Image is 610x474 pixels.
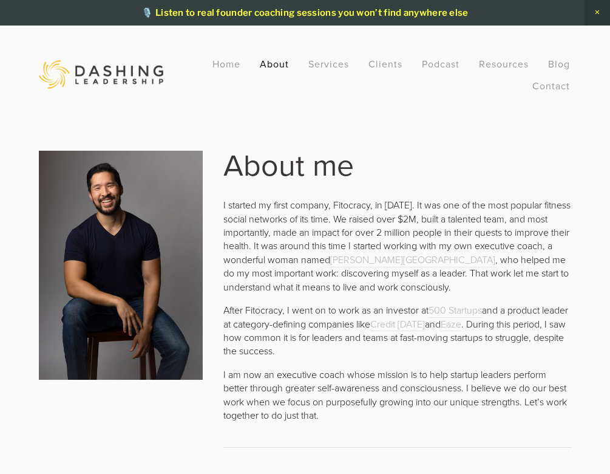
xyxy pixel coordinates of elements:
a: Clients [368,53,402,75]
a: Services [308,53,349,75]
a: Credit [DATE] [370,317,425,332]
a: Blog [548,53,570,75]
a: 500 Startups [429,303,482,318]
p: I started my first company, Fitocracy, in [DATE]. It was one of the most popular fitness social n... [223,198,571,294]
a: Podcast [422,53,459,75]
h1: About me [223,151,571,178]
a: Eaze [441,317,461,332]
a: Contact [532,75,570,97]
a: Home [212,53,240,75]
img: Dashing Leadership [39,60,163,89]
p: I am now an executive coach whose mission is to help startup leaders perform better through great... [223,368,571,422]
a: About [260,53,289,75]
a: [PERSON_NAME][GEOGRAPHIC_DATA] [330,253,495,267]
p: After Fitocracy, I went on to work as an investor at and a product leader at category-defining co... [223,303,571,358]
a: Resources [479,57,529,70]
